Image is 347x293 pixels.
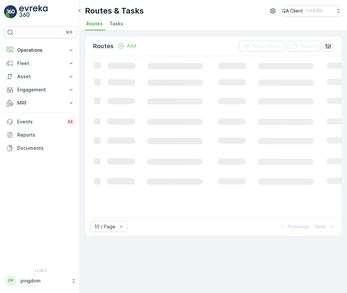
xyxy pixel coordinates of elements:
p: Documents [17,145,74,151]
button: Engagement [4,83,77,96]
span: v 1.49.2 [4,269,77,273]
a: Reports [4,128,77,142]
img: logo [4,5,17,18]
button: Operations [4,44,77,57]
a: Documents [4,142,77,155]
p: Fleet [17,60,64,67]
button: Asset [4,70,77,83]
button: Export [288,41,320,51]
p: Reports [17,132,74,138]
p: 34 [67,119,73,124]
button: PPpingdom [4,274,77,288]
span: Routes [86,20,103,27]
button: Previous [278,223,309,231]
p: QA Client [282,8,303,14]
button: MRF [4,96,77,110]
p: ⌘B [66,30,72,35]
p: Operations [17,47,64,53]
button: QA Client(+03:00) [282,5,342,16]
button: Fleet [4,57,77,70]
p: Export [301,43,316,49]
p: ( +03:00 ) [306,8,323,14]
p: Engagement [17,86,64,93]
button: Next [315,223,336,231]
img: logo_light-DOdMpM7g.png [19,5,48,18]
div: PP [6,276,16,286]
p: Add [127,43,136,49]
p: Previous [288,223,309,230]
p: MRF [17,100,64,106]
a: Events34 [4,115,77,128]
p: Next [315,223,326,230]
p: Routes [93,42,114,51]
p: Asset [17,73,64,80]
p: pingdom [20,277,68,284]
p: Clear Filters [252,43,281,49]
p: Routes & Tasks [85,6,144,16]
button: Clear Filters [239,41,285,51]
span: Tasks [109,20,123,27]
p: Events [17,118,62,125]
button: Add [115,42,139,50]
